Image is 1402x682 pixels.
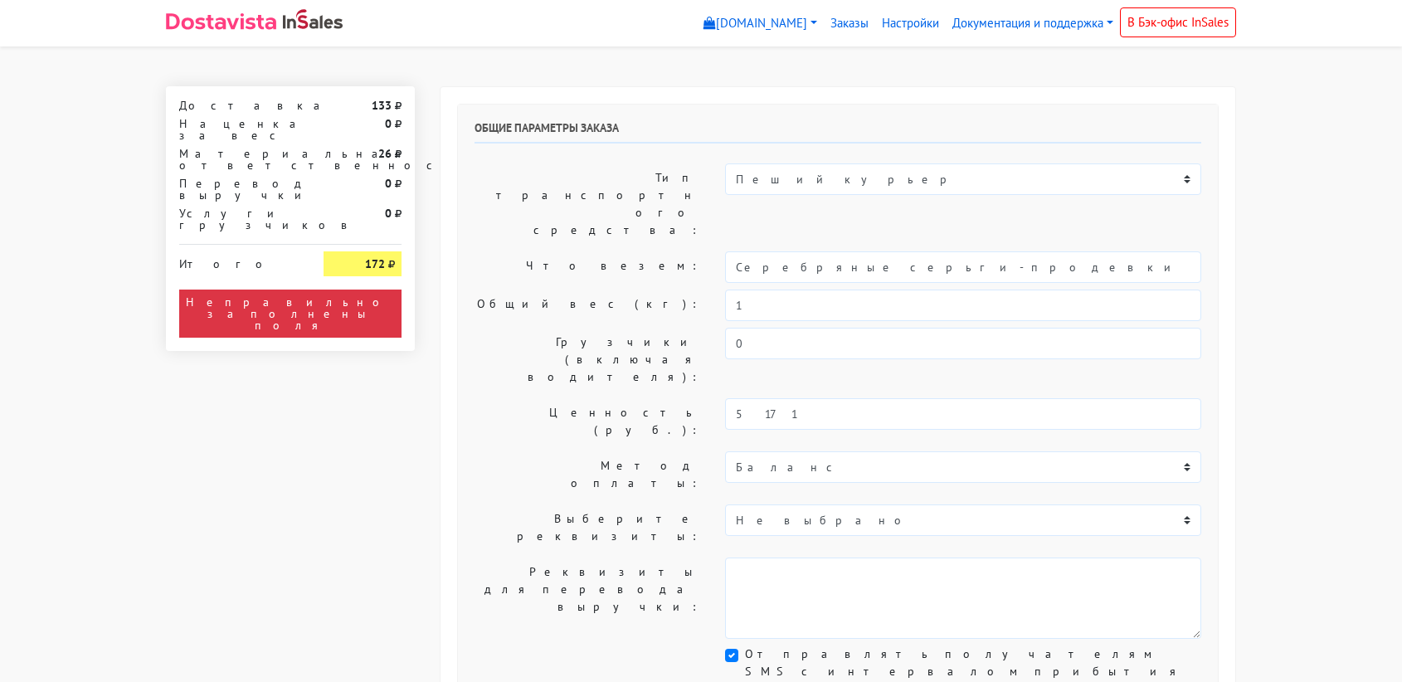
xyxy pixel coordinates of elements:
a: Заказы [824,7,875,40]
strong: 0 [385,176,392,191]
label: Тип транспортного средства: [462,163,713,245]
div: Перевод выручки [167,178,311,201]
label: Ценность (руб.): [462,398,713,445]
strong: 26 [378,146,392,161]
label: Метод оплаты: [462,451,713,498]
div: Неправильно заполнены поля [179,290,402,338]
div: Итого [179,251,299,270]
strong: 0 [385,206,392,221]
strong: 0 [385,116,392,131]
div: Услуги грузчиков [167,207,311,231]
div: Материальная ответственность [167,148,311,171]
div: Доставка [167,100,311,111]
a: В Бэк-офис InSales [1120,7,1236,37]
label: Реквизиты для перевода выручки: [462,558,713,639]
label: Грузчики (включая водителя): [462,328,713,392]
img: InSales [283,9,343,29]
h6: Общие параметры заказа [475,121,1201,144]
a: [DOMAIN_NAME] [697,7,824,40]
strong: 172 [365,256,385,271]
label: Общий вес (кг): [462,290,713,321]
strong: 133 [372,98,392,113]
a: Настройки [875,7,946,40]
img: Dostavista - срочная курьерская служба доставки [166,13,276,30]
label: Что везем: [462,251,713,283]
div: Наценка за вес [167,118,311,141]
a: Документация и поддержка [946,7,1120,40]
label: Выберите реквизиты: [462,504,713,551]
